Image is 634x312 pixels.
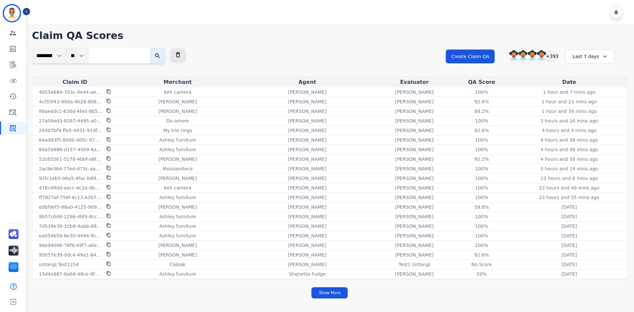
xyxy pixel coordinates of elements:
[467,118,497,124] div: 100%
[395,194,434,201] p: [PERSON_NAME]
[239,78,375,86] div: Agent
[546,50,557,61] div: +393
[288,261,326,268] p: [PERSON_NAME]
[540,146,598,153] p: 4 hours and 49 mins ago
[561,204,577,210] p: [DATE]
[288,108,326,115] p: [PERSON_NAME]
[158,252,197,258] p: [PERSON_NAME]
[311,287,348,298] button: Show More
[288,252,326,258] p: [PERSON_NAME]
[34,78,116,86] div: Claim ID
[288,175,326,182] p: [PERSON_NAME]
[561,271,577,277] p: [DATE]
[288,223,326,229] p: [PERSON_NAME]
[565,50,614,63] div: Last 7 days
[467,156,497,162] div: 92.2%
[540,156,598,162] p: 4 hours and 58 mins ago
[39,242,102,249] p: 96e94006-76f9-49f7-a0e1-d0db5e91ddb4
[158,98,197,105] p: [PERSON_NAME]
[288,98,326,105] p: [PERSON_NAME]
[446,50,495,63] button: Create Claim QA
[288,127,326,134] p: [PERSON_NAME]
[288,194,326,201] p: [PERSON_NAME]
[395,118,434,124] p: [PERSON_NAME]
[561,252,577,258] p: [DATE]
[288,185,326,191] p: [PERSON_NAME]
[39,213,102,220] p: 9b57c648-1296-4bf4-8ccc-d9f93da20577
[539,185,599,191] p: 23 hours and 49 mins ago
[39,204,102,210] p: e0bfdef3-86a0-4125-9d98-8c5bf810941f
[159,213,196,220] p: Ashley furniture
[395,98,434,105] p: [PERSON_NAME]
[467,108,497,115] div: 88.2%
[540,137,598,143] p: 4 hours and 38 mins ago
[39,89,102,95] p: 4055e684-703c-4e44-ae44-a40c991e72c5
[288,165,326,172] p: [PERSON_NAME]
[159,137,196,143] p: Ashley furniture
[467,165,497,172] div: 100%
[170,261,186,268] p: Calpak
[39,165,102,172] p: 2ac8e364-77ed-473c-aa96-098e20516c24
[158,156,197,162] p: [PERSON_NAME]
[561,223,577,229] p: [DATE]
[39,252,102,258] p: 95057e39-0dc4-49a1-8407-fdb62788bcd2
[395,242,434,249] p: [PERSON_NAME]
[39,175,102,182] p: 92fc1eb5-06a5-4fac-b892-75581309421d
[288,213,326,220] p: [PERSON_NAME]
[512,78,626,86] div: Date
[395,146,434,153] p: [PERSON_NAME]
[395,213,434,220] p: [PERSON_NAME]
[467,213,497,220] div: 100%
[467,175,497,182] div: 100%
[542,98,597,105] p: 1 hour and 23 mins ago
[39,271,102,277] p: 15d4a987-8a66-48ce-9f3e-414d22a7a196
[163,165,193,172] p: Moissaniteco
[39,146,102,153] p: 84a58888-d157-45b9-8a1d-7ca1ea78cd89
[166,118,189,124] p: Do amore
[542,108,597,115] p: 1 hour and 39 mins ago
[561,261,577,268] p: [DATE]
[467,261,497,268] div: No Score
[395,204,434,210] p: [PERSON_NAME]
[4,5,20,21] img: Bordered avatar
[467,89,497,95] div: 100%
[543,89,595,95] p: 1 hour and 7 mins ago
[158,204,197,210] p: [PERSON_NAME]
[467,223,497,229] div: 100%
[288,137,326,143] p: [PERSON_NAME]
[39,118,102,124] p: 27a04ed3-8267-4495-a068-11ea3b7897d2
[378,78,451,86] div: Evaluator
[395,108,434,115] p: [PERSON_NAME]
[288,118,326,124] p: [PERSON_NAME]
[39,185,102,191] p: 476c49dd-aacc-4c2e-9b5f-c7b028c1f465
[561,232,577,239] p: [DATE]
[539,194,599,201] p: 23 hours and 55 mins ago
[158,242,197,249] p: [PERSON_NAME]
[289,271,326,277] p: Shqnetta Fudge
[395,137,434,143] p: [PERSON_NAME]
[159,194,196,201] p: Ashley furniture
[467,137,497,143] div: 100%
[39,232,102,239] p: ea054b59-8e30-4494-9c38-78dc2a6e49d4
[395,175,434,182] p: [PERSON_NAME]
[395,223,434,229] p: [PERSON_NAME]
[39,261,79,268] p: untangl.Test1234
[159,223,196,229] p: Ashley furniture
[158,175,197,182] p: [PERSON_NAME]
[163,127,192,134] p: My trio rings
[39,194,102,201] p: ff7827af-756f-4c13-b307-bad06adfa24a
[159,271,196,277] p: Ashley furniture
[395,156,434,162] p: [PERSON_NAME]
[467,271,497,277] div: 20%
[39,127,102,134] p: 29307bf9-ffa5-4431-91df-034455faea79
[467,185,497,191] div: 100%
[288,156,326,162] p: [PERSON_NAME]
[395,127,434,134] p: [PERSON_NAME]
[395,232,434,239] p: [PERSON_NAME]
[288,242,326,249] p: [PERSON_NAME]
[395,165,434,172] p: [PERSON_NAME]
[158,108,197,115] p: [PERSON_NAME]
[542,127,597,134] p: 4 hours and 4 mins ago
[467,194,497,201] div: 100%
[540,118,598,124] p: 3 hours and 16 mins ago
